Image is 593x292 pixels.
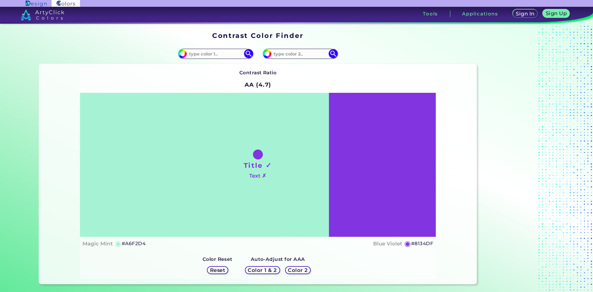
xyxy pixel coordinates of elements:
[271,50,329,58] input: type color 2..
[404,240,411,247] h5: ◉
[187,50,244,58] input: type color 1..
[547,11,566,16] h5: Sign Up
[212,31,303,40] h1: Contrast Color Finder
[122,240,145,248] h5: #A6F2D4
[82,239,113,248] h4: Magic Mint
[249,171,266,180] h4: Text ✗
[115,240,122,247] h5: ◉
[242,78,274,92] h2: AA (4.7)
[21,9,64,20] img: logo_artyclick_colors_white.svg
[462,11,498,16] h3: Applications
[244,161,272,170] h1: Title ✓
[373,239,402,248] h4: Blue Violet
[244,49,253,58] img: icon search
[514,10,536,18] a: Sign In
[249,268,275,272] h5: Color 1 & 2
[517,11,534,16] h5: Sign In
[289,268,307,272] h5: Color 2
[211,268,225,272] h5: Reset
[203,256,233,262] strong: Color Reset
[423,11,438,16] h3: Tools
[26,1,46,6] img: ArtyClick Design logo
[239,70,277,76] strong: Contrast Ratio
[251,256,305,262] strong: Auto-Adjust for AAA
[329,49,338,58] img: icon search
[544,10,568,18] a: Sign Up
[411,240,433,248] h5: #8134DF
